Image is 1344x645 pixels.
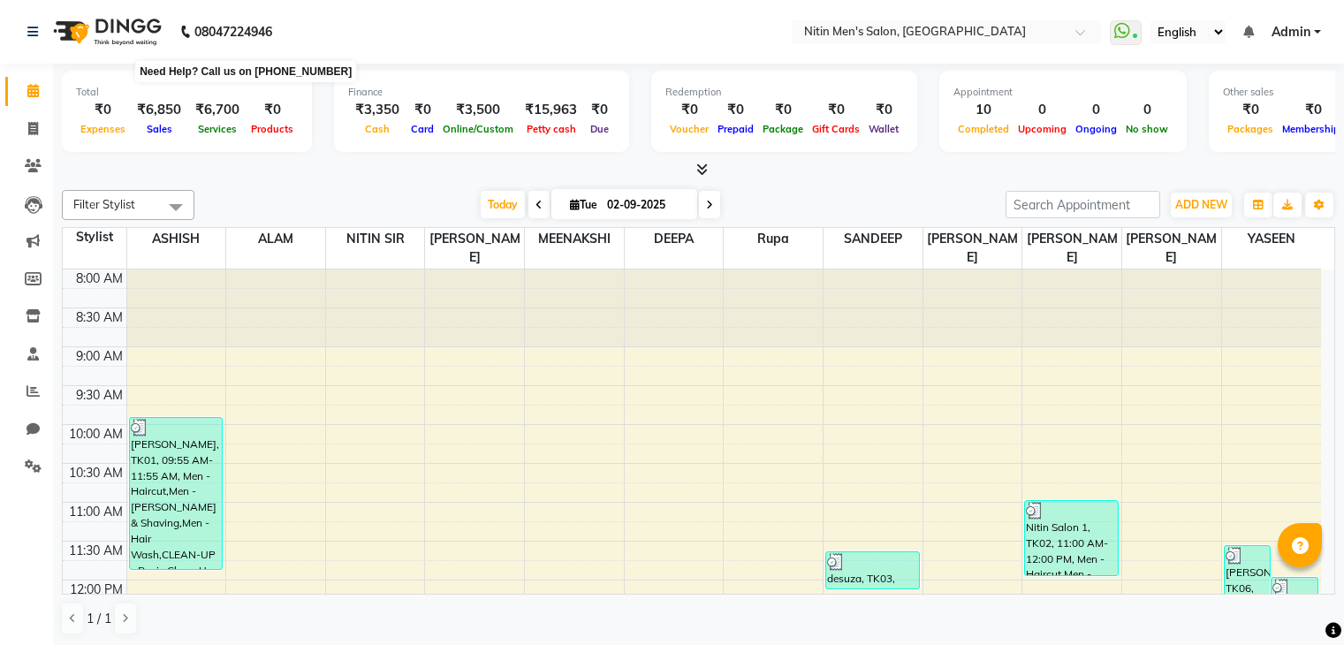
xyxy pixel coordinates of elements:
[1022,228,1121,269] span: [PERSON_NAME]
[226,228,325,250] span: ALAM
[808,123,864,135] span: Gift Cards
[953,100,1014,120] div: 10
[665,85,903,100] div: Redemption
[923,228,1022,269] span: [PERSON_NAME]
[525,228,624,250] span: MEENAKSHI
[864,123,903,135] span: Wallet
[953,123,1014,135] span: Completed
[713,100,758,120] div: ₹0
[326,228,425,250] span: NITIN SIR
[1171,193,1232,217] button: ADD NEW
[522,123,581,135] span: Petty cash
[602,192,690,218] input: 2025-09-02
[1121,100,1173,120] div: 0
[1223,123,1278,135] span: Packages
[665,123,713,135] span: Voucher
[1175,198,1227,211] span: ADD NEW
[808,100,864,120] div: ₹0
[65,464,126,482] div: 10:30 AM
[76,100,130,120] div: ₹0
[758,100,808,120] div: ₹0
[518,100,584,120] div: ₹15,963
[72,347,126,366] div: 9:00 AM
[406,100,438,120] div: ₹0
[481,191,525,218] span: Today
[76,123,130,135] span: Expenses
[348,100,406,120] div: ₹3,350
[953,85,1173,100] div: Appointment
[758,123,808,135] span: Package
[142,123,177,135] span: Sales
[586,123,613,135] span: Due
[65,542,126,560] div: 11:30 AM
[188,100,247,120] div: ₹6,700
[66,580,126,599] div: 12:00 PM
[724,228,823,250] span: Rupa
[65,425,126,444] div: 10:00 AM
[826,552,919,588] div: desuza, TK03, 11:40 AM-12:10 PM, Men - Haircut
[73,197,135,211] span: Filter Stylist
[247,100,298,120] div: ₹0
[87,610,111,628] span: 1 / 1
[1222,228,1321,250] span: YASEEN
[76,85,298,100] div: Total
[348,85,615,100] div: Finance
[45,7,166,57] img: logo
[65,503,126,521] div: 11:00 AM
[130,418,223,569] div: [PERSON_NAME], TK01, 09:55 AM-11:55 AM, Men - Haircut,Men - [PERSON_NAME] & Shaving,Men - Hair Wa...
[566,198,602,211] span: Tue
[1014,100,1071,120] div: 0
[72,386,126,405] div: 9:30 AM
[438,123,518,135] span: Online/Custom
[63,228,126,247] div: Stylist
[1025,501,1118,575] div: Nitin Salon 1, TK02, 11:00 AM-12:00 PM, Men - Haircut,Men - [PERSON_NAME] & Shaving
[864,100,903,120] div: ₹0
[127,228,226,250] span: ASHISH
[665,100,713,120] div: ₹0
[1121,123,1173,135] span: No show
[1122,228,1221,269] span: [PERSON_NAME]
[1223,100,1278,120] div: ₹0
[438,100,518,120] div: ₹3,500
[425,228,524,269] span: [PERSON_NAME]
[194,7,272,57] b: 08047224946
[406,123,438,135] span: Card
[361,123,394,135] span: Cash
[72,308,126,327] div: 8:30 AM
[1272,23,1310,42] span: Admin
[1014,123,1071,135] span: Upcoming
[1071,123,1121,135] span: Ongoing
[130,100,188,120] div: ₹6,850
[72,269,126,288] div: 8:00 AM
[1006,191,1160,218] input: Search Appointment
[194,123,241,135] span: Services
[247,123,298,135] span: Products
[824,228,923,250] span: SANDEEP
[1071,100,1121,120] div: 0
[584,100,615,120] div: ₹0
[713,123,758,135] span: Prepaid
[625,228,724,250] span: DEEPA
